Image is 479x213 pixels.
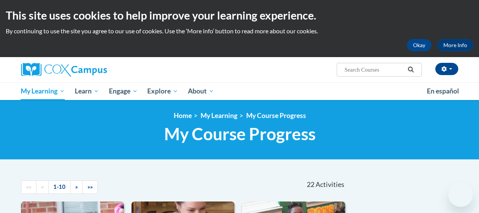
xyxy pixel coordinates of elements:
[48,180,71,194] a: 1-10
[75,87,99,96] span: Learn
[201,111,237,120] a: My Learning
[109,87,138,96] span: Engage
[164,124,316,144] span: My Course Progress
[427,87,459,95] span: En español
[405,65,416,74] button: Search
[41,184,44,190] span: «
[344,65,405,74] input: Search Courses
[75,184,78,190] span: »
[307,180,314,189] span: 22
[188,87,214,96] span: About
[448,182,473,207] iframe: Button to launch messaging window
[15,82,464,100] div: Main menu
[16,82,70,100] a: My Learning
[36,180,49,194] a: Previous
[316,180,344,189] span: Activities
[26,184,31,190] span: ««
[104,82,143,100] a: Engage
[407,39,431,51] button: Okay
[246,111,306,120] a: My Course Progress
[437,39,473,51] a: More Info
[147,87,178,96] span: Explore
[6,8,473,23] h2: This site uses cookies to help improve your learning experience.
[6,27,473,35] p: By continuing to use the site you agree to our use of cookies. Use the ‘More info’ button to read...
[70,82,104,100] a: Learn
[21,87,65,96] span: My Learning
[142,82,183,100] a: Explore
[70,180,83,194] a: Next
[435,63,458,75] button: Account Settings
[21,63,107,77] img: Cox Campus
[422,83,464,99] a: En español
[174,111,192,120] a: Home
[87,184,93,190] span: »»
[183,82,219,100] a: About
[21,180,36,194] a: Begining
[82,180,98,194] a: End
[21,63,159,77] a: Cox Campus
